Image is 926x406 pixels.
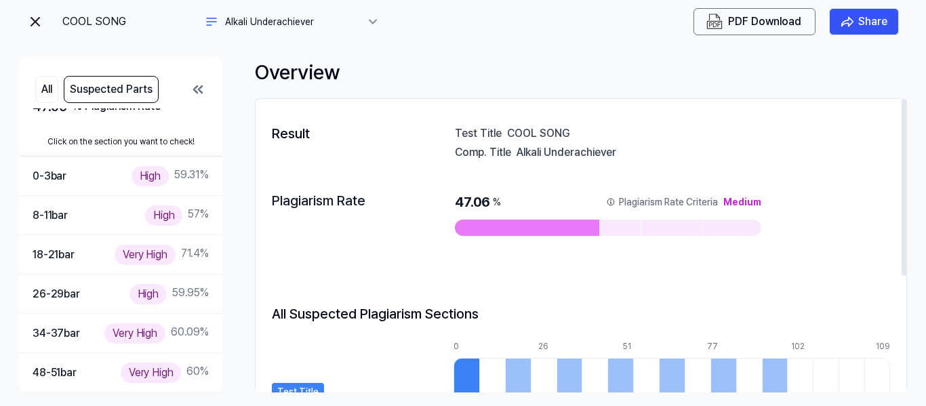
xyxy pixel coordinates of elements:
[115,245,176,264] div: Very High
[145,205,209,225] div: 57 %
[64,76,159,103] button: Suspected Parts
[454,340,479,352] div: 0
[104,323,209,343] div: 60.09 %
[706,14,723,30] img: PDF Download
[538,340,564,352] div: 26
[517,145,890,159] div: Alkali Underachiever
[272,304,479,324] h2: All Suspected Plagiarism Sections
[145,205,182,225] div: High
[829,8,899,35] button: Share
[704,14,804,30] button: PDF Download
[707,340,733,352] div: 77
[27,14,43,30] img: exit
[272,383,324,401] div: Test Title
[728,13,801,31] div: PDF Download
[19,127,222,157] div: Click on the section you want to check!
[841,15,854,28] img: share
[455,192,761,211] div: 47.06
[33,285,80,303] div: 26-29 bar
[33,364,77,382] div: 48-51 bar
[104,323,165,343] div: Very High
[129,284,209,304] div: 59.95 %
[455,145,511,159] div: Comp. Title
[507,126,890,140] div: COOL SONG
[225,15,361,29] div: Alkali Underachiever
[132,166,169,186] div: High
[791,340,817,352] div: 102
[33,167,66,185] div: 0-3 bar
[62,14,198,30] div: COOL SONG
[132,166,209,186] div: 59.31 %
[203,14,220,30] img: another title
[493,192,501,211] div: %
[619,192,718,211] div: Plagiarism Rate Criteria
[33,246,75,264] div: 18-21 bar
[121,363,209,382] div: 60 %
[605,197,616,207] img: information
[115,245,209,264] div: 71.4 %
[272,192,390,210] div: Plagiarism Rate
[723,192,761,211] div: Medium
[858,13,887,31] div: Share
[121,363,182,382] div: Very High
[605,192,761,211] button: Plagiarism Rate CriteriaMedium
[455,126,502,140] div: Test Title
[35,76,58,103] button: All
[255,57,907,87] div: Overview
[876,340,890,352] div: 109
[129,284,167,304] div: High
[622,340,648,352] div: 51
[33,325,80,342] div: 34-37 bar
[33,207,68,224] div: 8-11 bar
